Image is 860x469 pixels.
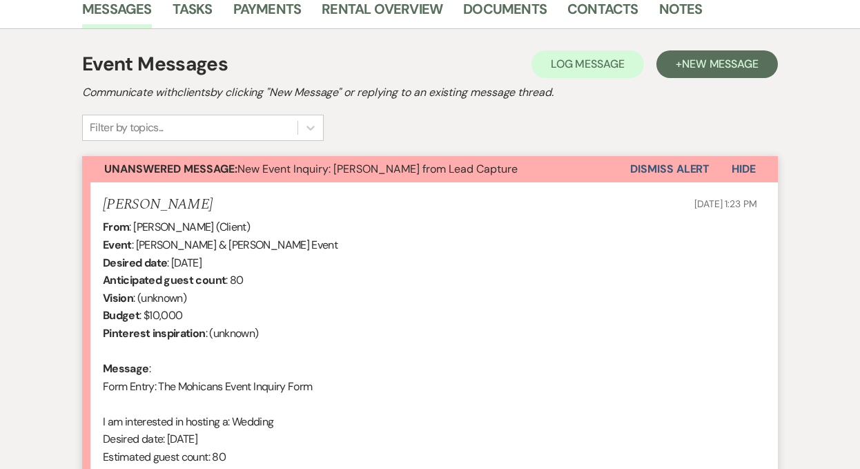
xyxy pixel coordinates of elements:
[82,50,228,79] h1: Event Messages
[103,256,167,270] b: Desired date
[732,162,756,176] span: Hide
[710,156,778,182] button: Hide
[82,156,630,182] button: Unanswered Message:New Event Inquiry: [PERSON_NAME] from Lead Capture
[694,198,757,210] span: [DATE] 1:23 PM
[104,162,237,176] strong: Unanswered Message:
[682,57,759,71] span: New Message
[103,361,149,376] b: Message
[630,156,710,182] button: Dismiss Alert
[103,196,213,213] h5: [PERSON_NAME]
[551,57,625,71] span: Log Message
[103,238,132,252] b: Event
[531,50,644,78] button: Log Message
[82,84,778,101] h2: Communicate with clients by clicking "New Message" or replying to an existing message thread.
[656,50,778,78] button: +New Message
[104,162,518,176] span: New Event Inquiry: [PERSON_NAME] from Lead Capture
[103,291,133,305] b: Vision
[90,119,164,136] div: Filter by topics...
[103,273,226,287] b: Anticipated guest count
[103,308,139,323] b: Budget
[103,326,206,341] b: Pinterest inspiration
[103,220,129,234] b: From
